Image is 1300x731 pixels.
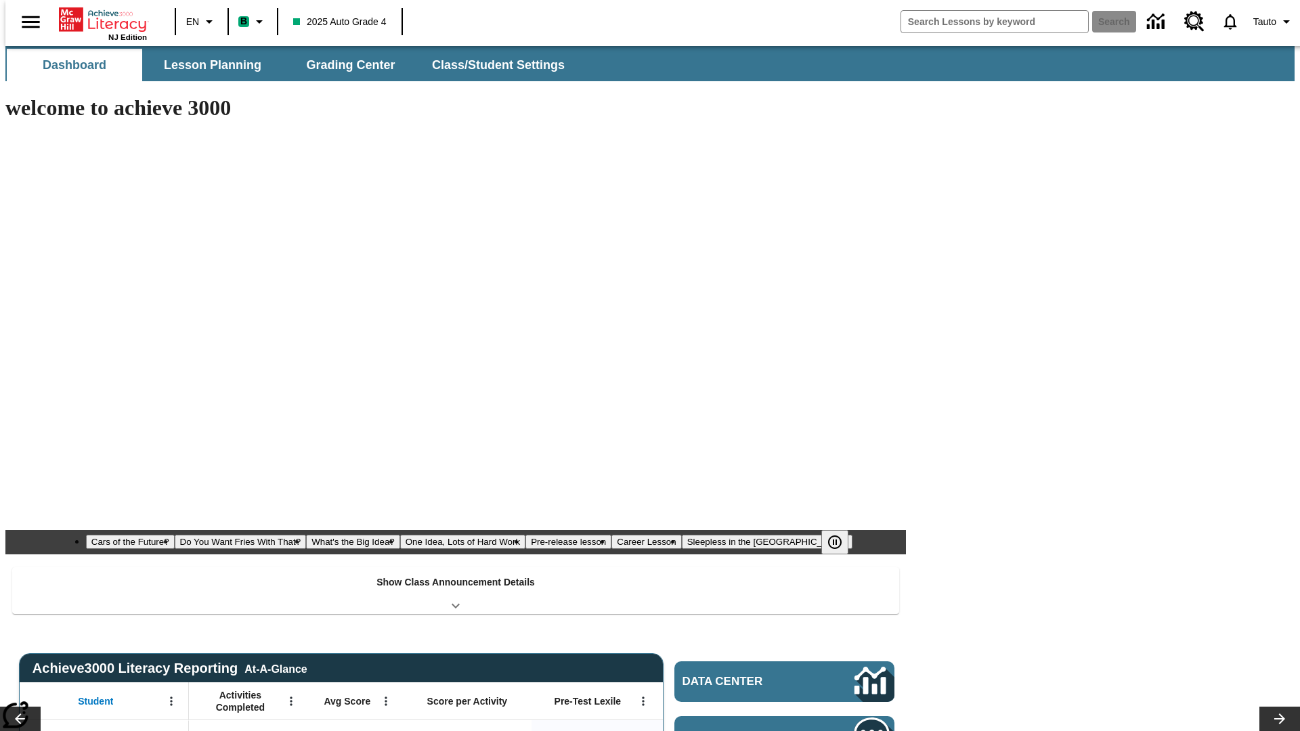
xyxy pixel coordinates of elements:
[400,535,525,549] button: Slide 4 One Idea, Lots of Hard Work
[306,535,400,549] button: Slide 3 What's the Big Idea?
[633,691,653,711] button: Open Menu
[682,535,853,549] button: Slide 7 Sleepless in the Animal Kingdom
[196,689,285,713] span: Activities Completed
[293,15,387,29] span: 2025 Auto Grade 4
[59,5,147,41] div: Home
[5,46,1295,81] div: SubNavbar
[283,49,418,81] button: Grading Center
[674,661,894,702] a: Data Center
[821,530,848,554] button: Pause
[324,695,370,707] span: Avg Score
[86,535,175,549] button: Slide 1 Cars of the Future?
[78,695,113,707] span: Student
[1176,3,1213,40] a: Resource Center, Will open in new tab
[376,575,535,590] p: Show Class Announcement Details
[180,9,223,34] button: Language: EN, Select a language
[1259,707,1300,731] button: Lesson carousel, Next
[901,11,1088,32] input: search field
[5,95,906,120] h1: welcome to achieve 3000
[32,661,307,676] span: Achieve3000 Literacy Reporting
[11,2,51,42] button: Open side menu
[1253,15,1276,29] span: Tauto
[12,567,899,614] div: Show Class Announcement Details
[161,691,181,711] button: Open Menu
[186,15,199,29] span: EN
[525,535,611,549] button: Slide 5 Pre-release lesson
[427,695,508,707] span: Score per Activity
[1248,9,1300,34] button: Profile/Settings
[5,49,577,81] div: SubNavbar
[7,49,142,81] button: Dashboard
[281,691,301,711] button: Open Menu
[821,530,862,554] div: Pause
[145,49,280,81] button: Lesson Planning
[555,695,622,707] span: Pre-Test Lexile
[611,535,681,549] button: Slide 6 Career Lesson
[108,33,147,41] span: NJ Edition
[1213,4,1248,39] a: Notifications
[59,6,147,33] a: Home
[421,49,576,81] button: Class/Student Settings
[682,675,809,688] span: Data Center
[240,13,247,30] span: B
[244,661,307,675] div: At-A-Glance
[1139,3,1176,41] a: Data Center
[233,9,273,34] button: Boost Class color is mint green. Change class color
[175,535,307,549] button: Slide 2 Do You Want Fries With That?
[376,691,396,711] button: Open Menu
